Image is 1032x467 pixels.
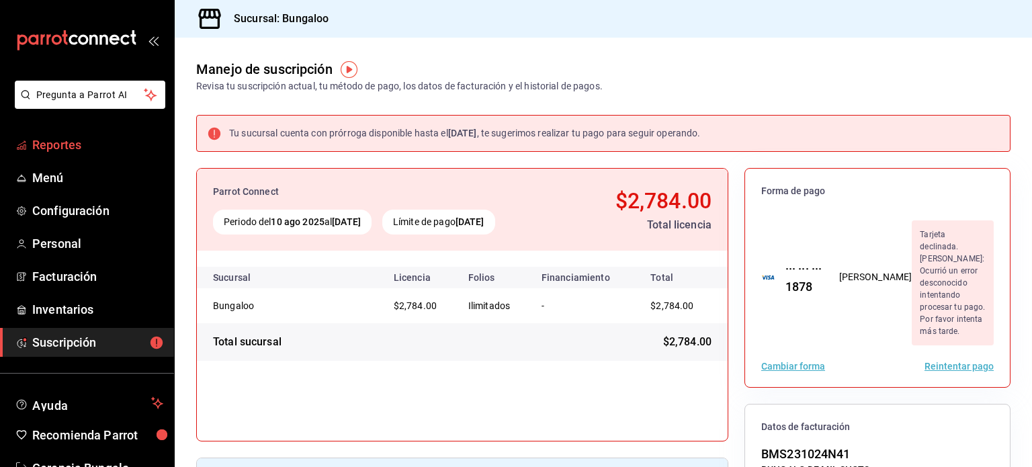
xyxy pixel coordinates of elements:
span: Ayuda [32,395,146,411]
button: Reintentar pago [924,362,994,371]
td: Ilimitados [458,288,531,323]
div: Bungaloo [213,299,347,312]
th: Licencia [383,267,458,288]
div: Parrot Connect [213,185,550,199]
button: Pregunta a Parrot AI [15,81,165,109]
span: $2,784.00 [615,188,712,214]
div: Manejo de suscripción [196,59,333,79]
div: Total sucursal [213,334,282,350]
div: Sucursal [213,272,287,283]
span: Forma de pago [761,185,994,198]
strong: [DATE] [448,128,477,138]
button: open_drawer_menu [148,35,159,46]
th: Financiamiento [531,267,635,288]
span: Reportes [32,136,163,154]
div: [PERSON_NAME] [839,270,912,284]
button: Cambiar forma [761,362,825,371]
div: BMS231024N41 [761,445,890,463]
div: Tu sucursal cuenta con prórroga disponible hasta el , te sugerimos realizar tu pago para seguir o... [229,126,700,140]
span: $2,784.00 [650,300,693,311]
strong: 10 ago 2025 [271,216,324,227]
span: Recomienda Parrot [32,426,163,444]
div: Tarjeta declinada. [PERSON_NAME]: Ocurrió un error desconocido intentando procesar tu pago. Por f... [912,220,994,345]
span: Personal [32,235,163,253]
td: - [531,288,635,323]
div: Límite de pago [382,210,495,235]
span: $2,784.00 [663,334,712,350]
strong: [DATE] [332,216,361,227]
div: Revisa tu suscripción actual, tu método de pago, los datos de facturación y el historial de pagos. [196,79,603,93]
img: Tooltip marker [341,61,357,78]
div: Periodo del al [213,210,372,235]
th: Folios [458,267,531,288]
th: Total [634,267,728,288]
span: Menú [32,169,163,187]
span: Pregunta a Parrot AI [36,88,144,102]
span: Configuración [32,202,163,220]
div: Total licencia [560,217,712,233]
h3: Sucursal: Bungaloo [223,11,329,27]
div: ··· ··· ··· 1878 [775,259,823,296]
span: $2,784.00 [394,300,437,311]
span: Suscripción [32,333,163,351]
span: Inventarios [32,300,163,319]
strong: [DATE] [456,216,484,227]
span: Facturación [32,267,163,286]
span: Datos de facturación [761,421,994,433]
a: Pregunta a Parrot AI [9,97,165,112]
